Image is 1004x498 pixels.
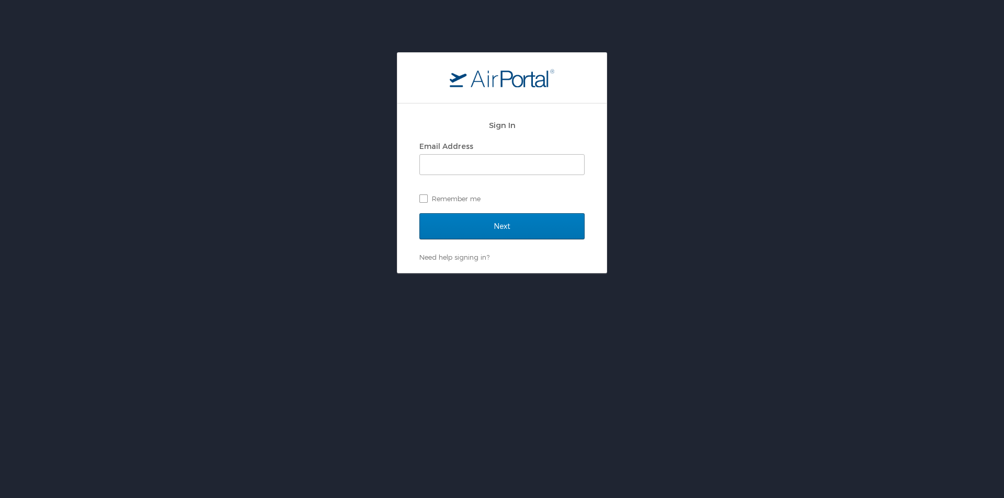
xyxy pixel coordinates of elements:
a: Need help signing in? [419,253,489,261]
h2: Sign In [419,119,585,131]
input: Next [419,213,585,239]
img: logo [450,68,554,87]
label: Remember me [419,191,585,206]
label: Email Address [419,142,473,150]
